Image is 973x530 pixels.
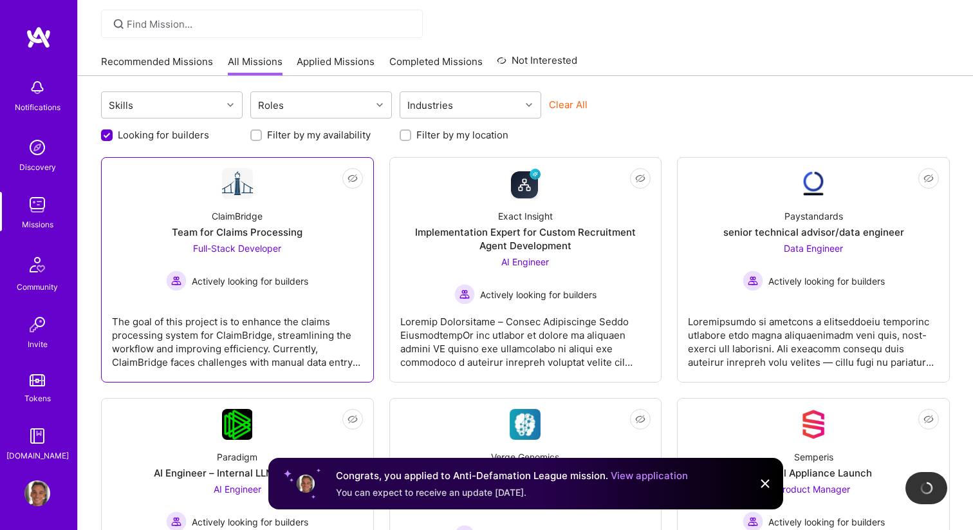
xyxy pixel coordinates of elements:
[784,243,843,254] span: Data Engineer
[501,256,549,267] span: AI Engineer
[118,128,209,142] label: Looking for builders
[794,450,833,464] div: Semperis
[723,225,904,239] div: senior technical advisor/data engineer
[768,274,885,288] span: Actively looking for builders
[336,468,688,484] div: Congrats, you applied to Anti-Defamation League mission.
[172,225,302,239] div: Team for Claims Processing
[757,476,773,491] img: Close
[498,209,553,223] div: Exact Insight
[267,128,371,142] label: Filter by my availability
[111,17,126,32] i: icon SearchGrey
[798,168,829,199] img: Company Logo
[635,173,645,184] i: icon EyeClosed
[101,55,213,76] a: Recommended Missions
[755,466,872,480] div: Virtual Appliance Launch
[297,55,375,76] a: Applied Missions
[917,479,935,497] img: loading
[510,409,541,440] img: Company Logo
[768,515,885,529] span: Actively looking for builders
[154,466,320,480] div: AI Engineer – Internal LLM Assistant
[389,55,483,76] a: Completed Missions
[400,168,651,372] a: Company LogoExact InsightImplementation Expert for Custom Recruitment Agent DevelopmentAI Enginee...
[376,102,383,108] i: icon Chevron
[24,423,50,449] img: guide book
[112,168,363,372] a: Company LogoClaimBridgeTeam for Claims ProcessingFull-Stack Developer Actively looking for builde...
[611,469,688,482] a: View application
[347,173,358,184] i: icon EyeClosed
[295,473,316,494] img: User profile
[336,486,688,499] div: You can expect to receive an update [DATE].
[30,374,45,386] img: tokens
[17,280,58,294] div: Community
[24,192,50,218] img: teamwork
[347,414,358,424] i: icon EyeClosed
[798,409,829,440] img: Company Logo
[228,55,283,76] a: All Missions
[217,450,257,464] div: Paradigm
[923,414,934,424] i: icon EyeClosed
[192,274,308,288] span: Actively looking for builders
[21,480,53,506] a: User Avatar
[106,96,136,115] div: Skills
[416,128,508,142] label: Filter by my location
[784,209,843,223] div: Paystandards
[454,284,475,305] img: Actively looking for builders
[193,243,281,254] span: Full-Stack Developer
[26,26,51,49] img: logo
[549,98,588,111] button: Clear All
[24,312,50,337] img: Invite
[19,160,56,174] div: Discovery
[497,53,577,76] a: Not Interested
[526,102,532,108] i: icon Chevron
[22,249,53,280] img: Community
[688,305,939,369] div: Loremipsumdo si ametcons a elitseddoeiu temporinc utlabore etdo magna aliquaenimadm veni quis, no...
[222,409,252,440] img: Company Logo
[22,218,53,231] div: Missions
[635,414,645,424] i: icon EyeClosed
[743,270,763,291] img: Actively looking for builders
[15,100,60,114] div: Notifications
[192,515,308,529] span: Actively looking for builders
[127,17,413,31] input: Find Mission...
[227,102,234,108] i: icon Chevron
[24,135,50,160] img: discovery
[166,270,187,291] img: Actively looking for builders
[404,96,456,115] div: Industries
[510,168,541,199] img: Company Logo
[222,168,253,199] img: Company Logo
[491,450,559,464] div: Verge Genomics
[255,96,287,115] div: Roles
[112,305,363,369] div: The goal of this project is to enhance the claims processing system for ClaimBridge, streamlining...
[28,337,48,351] div: Invite
[6,449,69,462] div: [DOMAIN_NAME]
[400,305,651,369] div: Loremip Dolorsitame – Consec Adipiscinge Seddo EiusmodtempOr inc utlabor et dolore ma aliquaen ad...
[400,225,651,252] div: Implementation Expert for Custom Recruitment Agent Development
[688,168,939,372] a: Company LogoPaystandardssenior technical advisor/data engineerData Engineer Actively looking for ...
[24,75,50,100] img: bell
[923,173,934,184] i: icon EyeClosed
[212,209,263,223] div: ClaimBridge
[24,392,51,405] div: Tokens
[480,288,597,301] span: Actively looking for builders
[24,480,50,506] img: User Avatar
